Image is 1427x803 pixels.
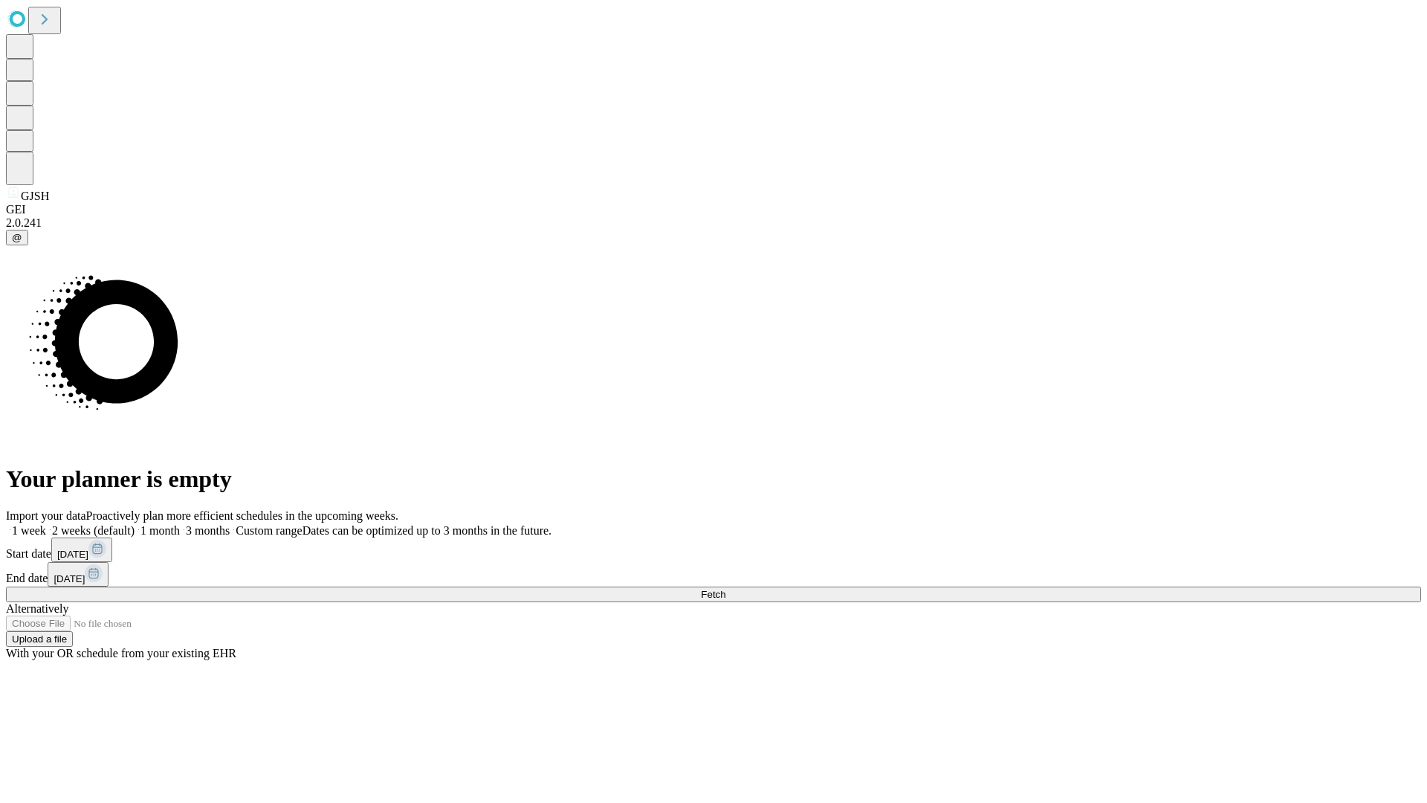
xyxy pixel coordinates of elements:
button: @ [6,230,28,245]
span: Import your data [6,509,86,522]
button: Fetch [6,587,1421,602]
span: Fetch [701,589,725,600]
div: 2.0.241 [6,216,1421,230]
span: Custom range [236,524,302,537]
span: 1 week [12,524,46,537]
span: [DATE] [54,573,85,584]
h1: Your planner is empty [6,465,1421,493]
span: Proactively plan more efficient schedules in the upcoming weeks. [86,509,398,522]
span: 3 months [186,524,230,537]
button: [DATE] [48,562,109,587]
div: Start date [6,538,1421,562]
button: Upload a file [6,631,73,647]
span: [DATE] [57,549,88,560]
span: Alternatively [6,602,68,615]
span: Dates can be optimized up to 3 months in the future. [302,524,551,537]
span: GJSH [21,190,49,202]
span: 1 month [140,524,180,537]
span: @ [12,232,22,243]
div: End date [6,562,1421,587]
div: GEI [6,203,1421,216]
span: 2 weeks (default) [52,524,135,537]
button: [DATE] [51,538,112,562]
span: With your OR schedule from your existing EHR [6,647,236,660]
